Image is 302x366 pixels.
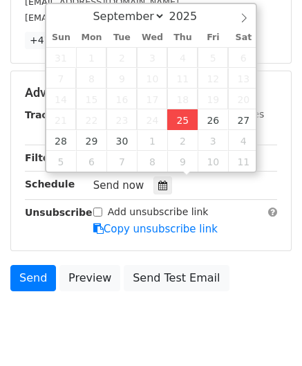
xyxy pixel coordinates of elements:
a: Preview [59,265,120,291]
span: October 1, 2025 [137,130,167,151]
small: [EMAIL_ADDRESS][DOMAIN_NAME] [25,12,179,23]
span: October 3, 2025 [198,130,228,151]
span: October 11, 2025 [228,151,258,172]
a: Send Test Email [124,265,229,291]
span: September 10, 2025 [137,68,167,89]
span: October 10, 2025 [198,151,228,172]
span: September 18, 2025 [167,89,198,109]
strong: Tracking [25,109,71,120]
span: September 9, 2025 [106,68,137,89]
span: August 31, 2025 [46,47,77,68]
label: Add unsubscribe link [108,205,209,219]
h5: Advanced [25,85,277,100]
span: October 9, 2025 [167,151,198,172]
span: Sat [228,33,258,42]
span: September 15, 2025 [76,89,106,109]
span: September 6, 2025 [228,47,258,68]
span: September 12, 2025 [198,68,228,89]
span: September 16, 2025 [106,89,137,109]
span: September 26, 2025 [198,109,228,130]
span: October 2, 2025 [167,130,198,151]
span: October 8, 2025 [137,151,167,172]
span: September 14, 2025 [46,89,77,109]
strong: Schedule [25,179,75,190]
strong: Filters [25,152,60,163]
span: October 7, 2025 [106,151,137,172]
span: September 22, 2025 [76,109,106,130]
span: Thu [167,33,198,42]
span: Send now [93,179,144,192]
span: October 6, 2025 [76,151,106,172]
span: September 30, 2025 [106,130,137,151]
span: Wed [137,33,167,42]
span: September 25, 2025 [167,109,198,130]
span: September 20, 2025 [228,89,258,109]
span: Sun [46,33,77,42]
iframe: Chat Widget [233,300,302,366]
span: September 19, 2025 [198,89,228,109]
span: September 24, 2025 [137,109,167,130]
span: September 27, 2025 [228,109,258,130]
span: September 17, 2025 [137,89,167,109]
strong: Unsubscribe [25,207,93,218]
span: Fri [198,33,228,42]
span: September 28, 2025 [46,130,77,151]
span: September 3, 2025 [137,47,167,68]
a: Send [10,265,56,291]
span: September 8, 2025 [76,68,106,89]
span: Mon [76,33,106,42]
span: October 5, 2025 [46,151,77,172]
input: Year [165,10,215,23]
span: September 11, 2025 [167,68,198,89]
span: September 2, 2025 [106,47,137,68]
span: September 21, 2025 [46,109,77,130]
a: +47 more [25,32,83,49]
span: Tue [106,33,137,42]
span: September 4, 2025 [167,47,198,68]
span: September 7, 2025 [46,68,77,89]
span: September 5, 2025 [198,47,228,68]
span: September 23, 2025 [106,109,137,130]
span: September 1, 2025 [76,47,106,68]
span: September 13, 2025 [228,68,258,89]
span: September 29, 2025 [76,130,106,151]
a: Copy unsubscribe link [93,223,218,235]
span: October 4, 2025 [228,130,258,151]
